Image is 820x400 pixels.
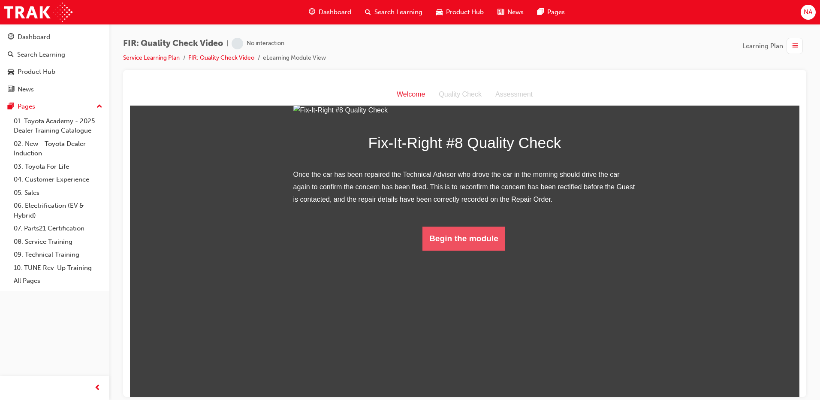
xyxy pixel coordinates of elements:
a: All Pages [10,274,106,288]
span: search-icon [8,51,14,59]
div: Welcome [260,5,302,17]
span: list-icon [792,41,798,52]
button: Begin the module [292,143,375,167]
button: Learning Plan [742,38,806,54]
span: Dashboard [319,7,351,17]
a: 04. Customer Experience [10,173,106,186]
div: Search Learning [17,50,65,60]
div: Product Hub [18,67,55,77]
span: Pages [547,7,565,17]
span: FIR: Quality Check Video [123,39,223,48]
a: 01. Toyota Academy - 2025 Dealer Training Catalogue [10,115,106,137]
a: car-iconProduct Hub [429,3,491,21]
span: pages-icon [8,103,14,111]
a: 03. Toyota For Life [10,160,106,173]
li: eLearning Module View [263,53,326,63]
a: guage-iconDashboard [302,3,358,21]
a: News [3,82,106,97]
a: 08. Service Training [10,235,106,248]
div: No interaction [247,39,284,48]
p: Once the car has been repaired the Technical Advisor who drove the car in the morning should driv... [163,85,506,122]
a: news-iconNews [491,3,531,21]
span: News [507,7,524,17]
span: Product Hub [446,7,484,17]
span: guage-icon [309,7,315,18]
button: Pages [3,99,106,115]
span: Search Learning [374,7,422,17]
img: Fix-It-Right #8 Quality Check [163,21,506,33]
span: car-icon [8,68,14,76]
div: Pages [18,102,35,112]
span: car-icon [436,7,443,18]
div: Dashboard [18,32,50,42]
span: prev-icon [94,383,101,394]
a: FIR: Quality Check Video [188,54,254,61]
a: Search Learning [3,47,106,63]
a: pages-iconPages [531,3,572,21]
div: Assessment [359,5,410,17]
a: search-iconSearch Learning [358,3,429,21]
h1: Fix-It-Right #8 Quality Check [163,47,506,72]
div: Quality Check [302,5,359,17]
a: 02. New - Toyota Dealer Induction [10,137,106,160]
img: Trak [4,3,72,22]
a: Dashboard [3,29,106,45]
span: guage-icon [8,33,14,41]
span: pages-icon [537,7,544,18]
div: News [18,85,34,94]
button: NA [801,5,816,20]
span: | [226,39,228,48]
a: Product Hub [3,64,106,80]
a: 05. Sales [10,186,106,200]
span: news-icon [497,7,504,18]
a: 07. Parts21 Certification [10,222,106,235]
a: 10. TUNE Rev-Up Training [10,261,106,275]
span: up-icon [96,101,102,112]
span: search-icon [365,7,371,18]
a: 09. Technical Training [10,248,106,261]
span: learningRecordVerb_NONE-icon [232,38,243,49]
a: Service Learning Plan [123,54,180,61]
a: 06. Electrification (EV & Hybrid) [10,199,106,222]
span: Learning Plan [742,41,783,51]
button: DashboardSearch LearningProduct HubNews [3,27,106,99]
span: news-icon [8,86,14,94]
span: NA [804,7,812,17]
